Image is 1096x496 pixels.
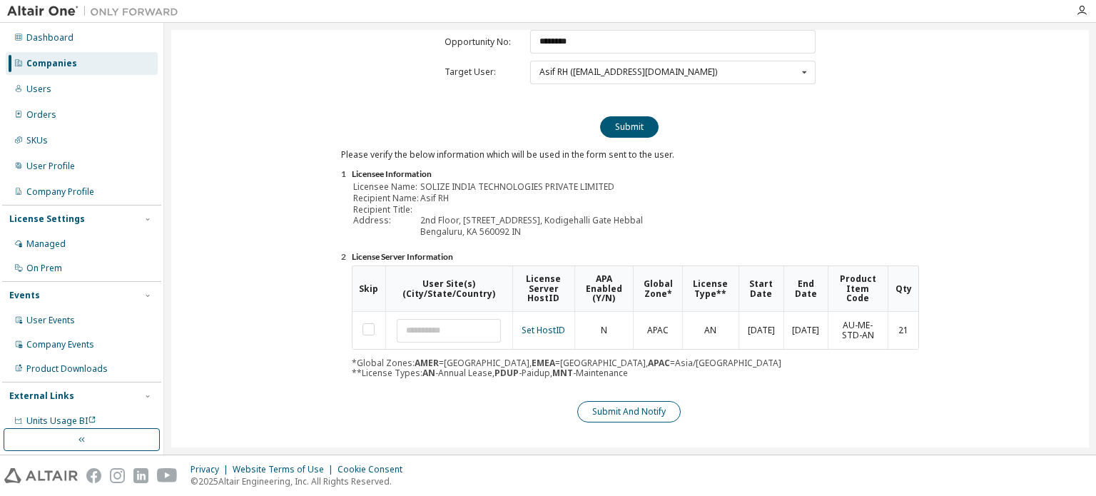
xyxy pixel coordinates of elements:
li: License Server Information [352,252,919,263]
div: Managed [26,238,66,250]
th: End Date [783,266,828,312]
img: youtube.svg [157,468,178,483]
img: instagram.svg [110,468,125,483]
div: Dashboard [26,32,73,44]
b: MNT [552,367,573,379]
div: Please verify the below information which will be used in the form sent to the user. [341,149,919,423]
div: License Settings [9,213,85,225]
td: Recipient Name: [353,193,419,203]
div: Privacy [191,464,233,475]
td: Recipient Title: [353,205,419,215]
div: Users [26,83,51,95]
th: Skip [352,266,385,312]
th: Start Date [739,266,784,312]
td: Opportunity No: [445,30,523,54]
th: License Server HostID [512,266,574,312]
div: Cookie Consent [338,464,411,475]
div: Company Events [26,339,94,350]
a: Set HostID [522,324,565,336]
td: Licensee Name: [353,182,419,192]
th: Global Zone* [633,266,682,312]
div: Product Downloads [26,363,108,375]
img: linkedin.svg [133,468,148,483]
img: Altair One [7,4,186,19]
div: Company Profile [26,186,94,198]
td: N [574,312,634,349]
button: Submit [600,116,659,138]
td: AN [682,312,738,349]
td: [DATE] [783,312,828,349]
b: AN [422,367,435,379]
button: Submit And Notify [577,401,681,422]
b: AMER [415,357,439,369]
td: [DATE] [739,312,784,349]
th: APA Enabled (Y/N) [574,266,634,312]
span: Units Usage BI [26,415,96,427]
td: Target User: [445,61,523,84]
td: Asif RH [420,193,643,203]
img: altair_logo.svg [4,468,78,483]
div: SKUs [26,135,48,146]
div: On Prem [26,263,62,274]
td: Address: [353,216,419,226]
div: Asif RH ([EMAIL_ADDRESS][DOMAIN_NAME]) [539,68,717,76]
th: Qty [888,266,918,312]
td: AU-ME-STD-AN [828,312,888,349]
td: Bengaluru, KA 560092 IN [420,227,643,237]
div: External Links [9,390,74,402]
b: EMEA [532,357,555,369]
div: User Events [26,315,75,326]
img: facebook.svg [86,468,101,483]
th: User Site(s) (City/State/Country) [385,266,512,312]
div: *Global Zones: =[GEOGRAPHIC_DATA], =[GEOGRAPHIC_DATA], =Asia/[GEOGRAPHIC_DATA] **License Types: -... [352,265,919,378]
div: Website Terms of Use [233,464,338,475]
td: 21 [888,312,918,349]
td: SOLIZE INDIA TECHNOLOGIES PRIVATE LIMITED [420,182,643,192]
div: User Profile [26,161,75,172]
p: © 2025 Altair Engineering, Inc. All Rights Reserved. [191,475,411,487]
td: APAC [633,312,682,349]
div: Events [9,290,40,301]
td: 2nd Floor, [STREET_ADDRESS], Kodigehalli Gate Hebbal [420,216,643,226]
li: Licensee Information [352,169,919,181]
th: Product Item Code [828,266,888,312]
b: PDUP [494,367,519,379]
b: APAC [648,357,670,369]
div: Companies [26,58,77,69]
div: Orders [26,109,56,121]
th: License Type** [682,266,738,312]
